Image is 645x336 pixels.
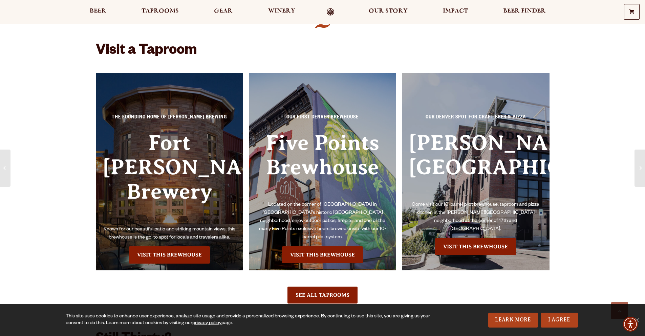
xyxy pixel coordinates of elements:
[318,8,343,16] a: Odell Home
[282,246,363,263] a: Visit the Five Points Brewhouse
[409,131,543,201] h3: [PERSON_NAME][GEOGRAPHIC_DATA]
[103,114,237,126] p: The Founding Home of [PERSON_NAME] Brewing
[85,8,111,16] a: Beer
[103,226,237,242] p: Known for our beautiful patio and striking mountain views, this brewhouse is the go-to spot for l...
[623,317,638,332] div: Accessibility Menu
[364,8,412,16] a: Our Story
[142,8,179,14] span: Taprooms
[214,8,233,14] span: Gear
[499,8,550,16] a: Beer Finder
[438,8,472,16] a: Impact
[137,8,183,16] a: Taprooms
[611,302,628,319] a: Scroll to top
[287,287,358,304] a: See All Taprooms
[103,131,237,226] h3: Fort [PERSON_NAME] Brewery
[66,313,432,327] div: This site uses cookies to enhance user experience, analyze site usage and provide a personalized ...
[264,8,300,16] a: Winery
[409,114,543,126] p: Our Denver spot for craft beer & pizza
[268,8,295,14] span: Winery
[409,201,543,233] p: Come visit our 10-barrel pilot brewhouse, taproom and pizza kitchen in the [PERSON_NAME][GEOGRAPH...
[435,238,516,255] a: Visit the Sloan’s Lake Brewhouse
[210,8,237,16] a: Gear
[541,313,578,328] a: I Agree
[192,321,221,326] a: privacy policy
[96,43,550,70] h2: Visit a Taproom
[256,114,390,126] p: Our First Denver Brewhouse
[369,8,408,14] span: Our Story
[443,8,468,14] span: Impact
[90,8,106,14] span: Beer
[129,246,210,263] a: Visit the Fort Collin's Brewery & Taproom
[488,313,538,328] a: Learn More
[256,201,390,242] p: Located on the corner of [GEOGRAPHIC_DATA] in [GEOGRAPHIC_DATA]’s historic [GEOGRAPHIC_DATA] neig...
[256,131,390,201] h3: Five Points Brewhouse
[503,8,546,14] span: Beer Finder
